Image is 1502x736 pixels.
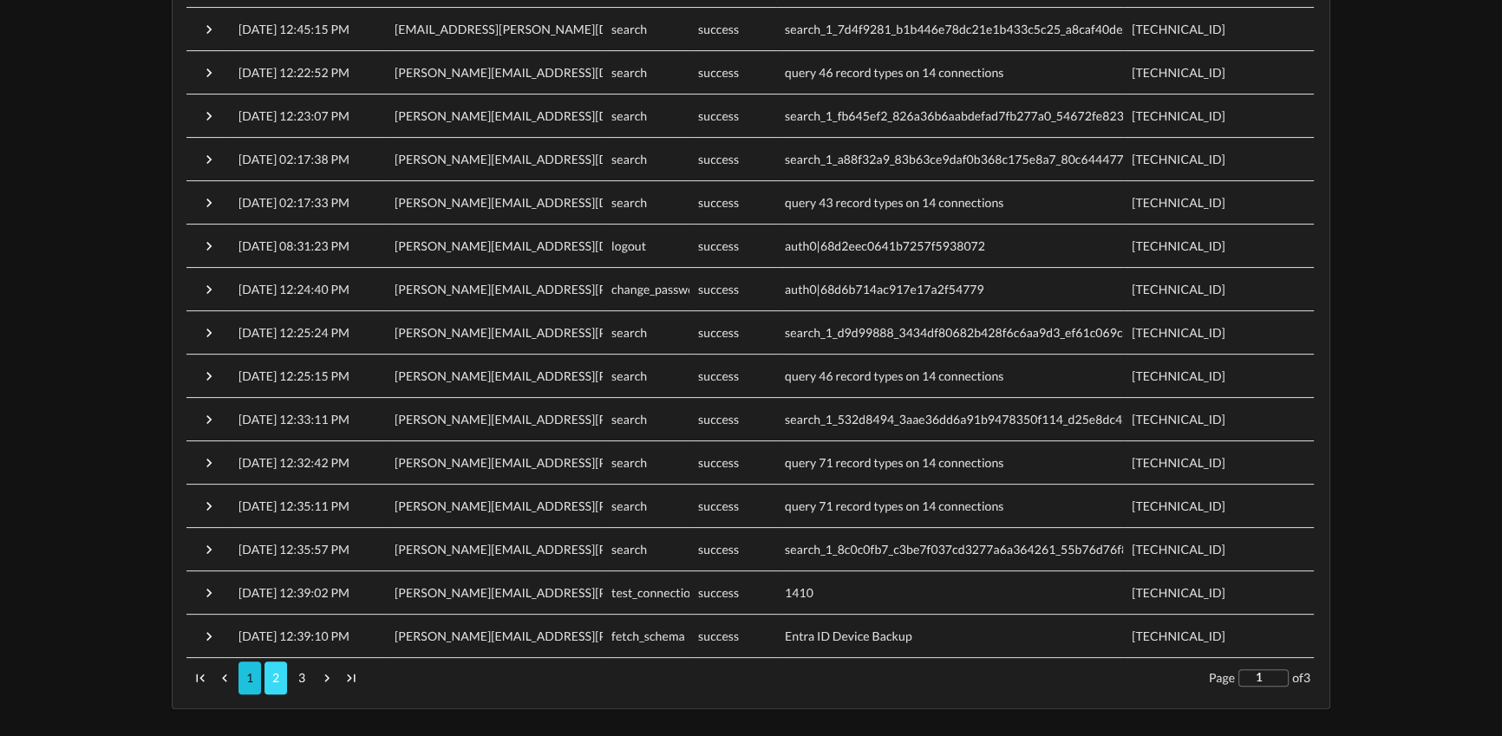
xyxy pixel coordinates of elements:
span: [TECHNICAL_ID] [1132,282,1225,296]
span: success [698,108,739,123]
span: [TECHNICAL_ID] [1132,22,1225,36]
span: [PERSON_NAME][EMAIL_ADDRESS][DOMAIN_NAME] [395,65,695,80]
span: [PERSON_NAME][EMAIL_ADDRESS][PERSON_NAME][DOMAIN_NAME] [395,412,792,427]
span: search [611,65,647,80]
span: [TECHNICAL_ID] [1132,629,1225,643]
span: success [698,65,739,80]
span: success [698,22,739,36]
span: Previous page [214,668,235,688]
span: fetch_schema [611,629,685,643]
span: [PERSON_NAME][EMAIL_ADDRESS][PERSON_NAME][DOMAIN_NAME] [395,282,792,296]
span: auth0|68d2eec0641b7257f5938072 [785,238,985,253]
span: search_1_8c0c0fb7_c3be7f037cd3277a6a364261_55b76d76f80f65f5 [785,542,1166,557]
p: [DATE] 02:17:38 PM [238,151,349,168]
span: search_1_7d4f9281_b1b446e78dc21e1b433c5c25_a8caf40de22014a9 [785,22,1172,36]
p: 2 [272,669,279,687]
span: [PERSON_NAME][EMAIL_ADDRESS][DOMAIN_NAME] [395,152,695,166]
span: Next page [317,668,337,688]
span: search_1_d9d99888_3434df80682b428f6c6aa9d3_ef61c069cbfe97f9 [785,325,1166,340]
span: [PERSON_NAME][EMAIL_ADDRESS][PERSON_NAME][DOMAIN_NAME] [395,455,792,470]
span: query 46 record types on 14 connections [785,368,1003,383]
p: [DATE] 12:33:11 PM [238,411,349,428]
span: [PERSON_NAME][EMAIL_ADDRESS][DOMAIN_NAME] [395,238,695,253]
span: [TECHNICAL_ID] [1132,325,1225,340]
span: 1410 [785,585,813,600]
p: [DATE] 08:31:23 PM [238,238,349,255]
span: [TECHNICAL_ID] [1132,108,1225,123]
span: search_1_fb645ef2_826a36b6aabdefad7fb277a0_54672fe8238396c8 [785,108,1166,123]
span: success [698,455,739,470]
p: [DATE] 12:39:10 PM [238,628,349,645]
p: [DATE] 12:35:57 PM [238,541,349,558]
span: success [698,368,739,383]
span: Entra ID Device Backup [785,629,912,643]
span: search [611,455,647,470]
span: search [611,368,647,383]
span: [PERSON_NAME][EMAIL_ADDRESS][PERSON_NAME][DOMAIN_NAME] [395,368,792,383]
span: [PERSON_NAME][EMAIL_ADDRESS][PERSON_NAME][DOMAIN_NAME] [395,542,792,557]
p: [DATE] 12:35:11 PM [238,498,349,515]
p: [DATE] 12:45:15 PM [238,21,349,38]
span: query 43 record types on 14 connections [785,195,1003,210]
span: search [611,195,647,210]
span: success [698,282,739,296]
span: search [611,152,647,166]
span: [TECHNICAL_ID] [1132,195,1225,210]
span: [TECHNICAL_ID] [1132,585,1225,600]
span: search [611,542,647,557]
span: [TECHNICAL_ID] [1132,412,1225,427]
button: 2 [264,661,287,694]
span: [PERSON_NAME][EMAIL_ADDRESS][DOMAIN_NAME] [395,195,695,210]
span: [PERSON_NAME][EMAIL_ADDRESS][PERSON_NAME][DOMAIN_NAME] [395,325,792,340]
span: [TECHNICAL_ID] [1132,498,1225,513]
p: [DATE] 02:17:33 PM [238,194,349,212]
span: [PERSON_NAME][EMAIL_ADDRESS][PERSON_NAME][DOMAIN_NAME] [395,498,792,513]
button: 1 [238,661,261,694]
span: success [698,238,739,253]
p: 3 [298,669,305,687]
p: [DATE] 12:32:42 PM [238,454,349,472]
span: query 71 record types on 14 connections [785,455,1003,470]
span: query 46 record types on 14 connections [785,65,1003,80]
span: search [611,498,647,513]
span: test_connection [611,585,697,600]
span: change_password [611,282,707,296]
span: success [698,412,739,427]
p: [DATE] 12:25:24 PM [238,324,349,342]
span: search [611,412,647,427]
span: [PERSON_NAME][EMAIL_ADDRESS][PERSON_NAME][DOMAIN_NAME] [395,629,792,643]
span: success [698,542,739,557]
span: First page [190,668,211,688]
span: Last page [341,668,362,688]
span: success [698,325,739,340]
button: 3 [291,661,313,694]
span: search_1_a88f32a9_83b63ce9daf0b368c175e8a7_80c644477660251f [785,152,1171,166]
span: success [698,195,739,210]
span: [PERSON_NAME][EMAIL_ADDRESS][DOMAIN_NAME] [395,108,695,123]
span: success [698,585,739,600]
span: search [611,22,647,36]
p: [DATE] 12:24:40 PM [238,281,349,298]
p: of 3 [1292,669,1310,687]
span: search_1_532d8494_3aae36dd6a91b9478350f114_d25e8dc42103af03 [785,412,1176,427]
span: success [698,498,739,513]
p: [DATE] 12:25:15 PM [238,368,349,385]
span: search [611,325,647,340]
p: [DATE] 12:22:52 PM [238,64,349,81]
span: search [611,108,647,123]
p: [DATE] 12:23:07 PM [238,107,349,125]
span: auth0|68d6b714ac917e17a2f54779 [785,282,984,296]
span: success [698,629,739,643]
p: Page [1209,669,1235,687]
p: [DATE] 12:39:02 PM [238,584,349,602]
span: logout [611,238,646,253]
span: [TECHNICAL_ID] [1132,455,1225,470]
span: [TECHNICAL_ID] [1132,368,1225,383]
span: [PERSON_NAME][EMAIL_ADDRESS][PERSON_NAME][DOMAIN_NAME] [395,585,792,600]
span: query 71 record types on 14 connections [785,498,1003,513]
span: [EMAIL_ADDRESS][PERSON_NAME][DOMAIN_NAME] [395,22,695,36]
span: [TECHNICAL_ID] [1132,65,1225,80]
p: 1 [246,669,253,687]
span: [TECHNICAL_ID] [1132,238,1225,253]
span: [TECHNICAL_ID] [1132,152,1225,166]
